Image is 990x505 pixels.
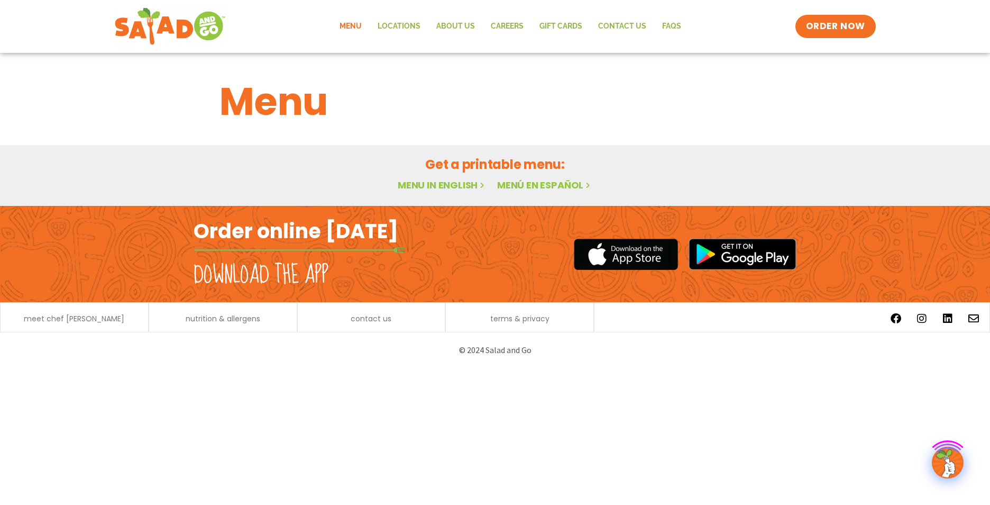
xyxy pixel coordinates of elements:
a: contact us [351,315,391,322]
p: © 2024 Salad and Go [199,343,791,357]
a: Menu [332,14,370,39]
a: terms & privacy [490,315,549,322]
a: Menú en español [497,178,592,192]
h2: Download the app [194,260,328,290]
img: new-SAG-logo-768×292 [114,5,226,48]
h2: Order online [DATE] [194,218,398,244]
h1: Menu [219,73,771,130]
img: fork [194,247,405,253]
img: appstore [574,237,678,272]
span: ORDER NOW [806,20,865,33]
a: FAQs [654,14,689,39]
nav: Menu [332,14,689,39]
a: About Us [428,14,483,39]
a: Locations [370,14,428,39]
img: google_play [689,238,796,270]
a: nutrition & allergens [186,315,260,322]
a: ORDER NOW [795,15,876,38]
a: Careers [483,14,531,39]
a: Menu in English [398,178,487,192]
h2: Get a printable menu: [219,155,771,174]
a: Contact Us [590,14,654,39]
a: GIFT CARDS [531,14,590,39]
a: meet chef [PERSON_NAME] [24,315,124,322]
